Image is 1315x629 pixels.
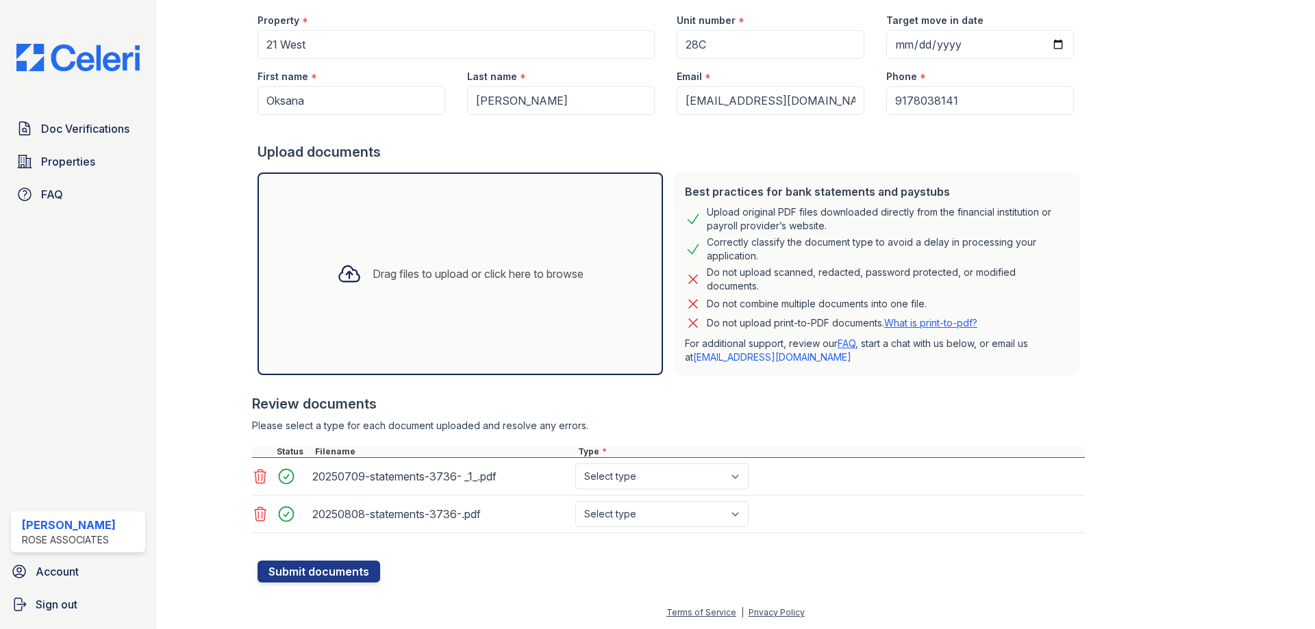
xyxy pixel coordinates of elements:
div: Drag files to upload or click here to browse [373,266,584,282]
div: Filename [312,446,575,457]
label: Last name [467,70,517,84]
span: FAQ [41,186,63,203]
div: Review documents [252,394,1085,413]
div: Best practices for bank statements and paystubs [685,183,1068,200]
span: Sign out [36,596,77,613]
label: Target move in date [886,14,984,27]
label: First name [258,70,308,84]
a: Sign out [5,591,151,618]
label: Phone [886,70,917,84]
span: Properties [41,153,95,170]
label: Property [258,14,299,27]
div: Rose Associates [22,533,116,547]
div: Upload original PDF files downloaded directly from the financial institution or payroll provider’... [707,205,1068,233]
button: Submit documents [258,561,380,582]
div: 20250709-statements-3736- _1_.pdf [312,465,570,487]
div: [PERSON_NAME] [22,517,116,533]
div: Type [575,446,1085,457]
p: Do not upload print-to-PDF documents. [707,316,977,330]
div: Status [274,446,312,457]
label: Unit number [677,14,736,27]
div: 20250808-statements-3736-.pdf [312,503,570,525]
a: Privacy Policy [749,607,805,617]
span: Account [36,563,79,580]
span: Doc Verifications [41,120,129,137]
a: FAQ [838,337,855,349]
img: CE_Logo_Blue-a8612792a0a2168367f1c8372b55b34899dd931a85d93a1a3d3e32e68fde9ad4.png [5,44,151,71]
p: For additional support, review our , start a chat with us below, or email us at [685,337,1068,364]
div: Correctly classify the document type to avoid a delay in processing your application. [707,235,1068,263]
div: | [741,607,744,617]
div: Upload documents [258,142,1085,162]
a: What is print-to-pdf? [884,317,977,329]
a: Account [5,558,151,585]
div: Please select a type for each document uploaded and resolve any errors. [252,419,1085,433]
a: FAQ [11,181,145,208]
div: Do not upload scanned, redacted, password protected, or modified documents. [707,266,1068,293]
a: Doc Verifications [11,115,145,142]
a: [EMAIL_ADDRESS][DOMAIN_NAME] [693,351,851,363]
label: Email [677,70,702,84]
div: Do not combine multiple documents into one file. [707,296,927,312]
a: Properties [11,148,145,175]
a: Terms of Service [666,607,736,617]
